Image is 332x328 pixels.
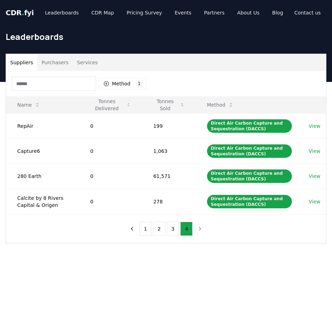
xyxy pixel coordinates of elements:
[6,113,79,138] td: RepAir
[153,222,165,236] button: 2
[79,138,142,163] td: 0
[207,195,292,208] div: Direct Air Carbon Capture and Sequestration (DACCS)
[207,144,292,158] div: Direct Air Carbon Capture and Sequestration (DACCS)
[6,138,79,163] td: Capture6
[309,123,320,130] a: View
[309,173,320,180] a: View
[232,6,265,19] a: About Us
[12,98,46,112] button: Name
[267,6,289,19] a: Blog
[180,222,193,236] button: 4
[79,163,142,189] td: 0
[73,54,102,71] button: Services
[289,6,326,19] a: Contact us
[139,222,152,236] button: 1
[22,8,24,17] span: .
[6,189,79,214] td: Calcite by 8 Rivers Capital & Origen
[207,169,292,183] div: Direct Air Carbon Capture and Sequestration (DACCS)
[84,98,136,112] button: Tonnes Delivered
[309,198,320,205] a: View
[142,138,195,163] td: 1,063
[148,98,190,112] button: Tonnes Sold
[201,98,240,112] button: Method
[142,189,195,214] td: 278
[6,31,326,42] h1: Leaderboards
[136,80,143,88] div: 1
[79,189,142,214] td: 0
[39,6,289,19] nav: Main
[142,113,195,138] td: 199
[39,6,84,19] a: Leaderboards
[169,6,197,19] a: Events
[79,113,142,138] td: 0
[142,163,195,189] td: 61,571
[126,222,138,236] button: previous page
[199,6,230,19] a: Partners
[6,163,79,189] td: 280 Earth
[37,54,73,71] button: Purchasers
[309,148,320,155] a: View
[6,8,34,17] span: CDR fyi
[6,8,34,18] a: CDR.fyi
[6,54,37,71] button: Suppliers
[86,6,120,19] a: CDR Map
[207,119,292,133] div: Direct Air Carbon Capture and Sequestration (DACCS)
[167,222,179,236] button: 3
[121,6,168,19] a: Pricing Survey
[99,78,147,89] button: Method1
